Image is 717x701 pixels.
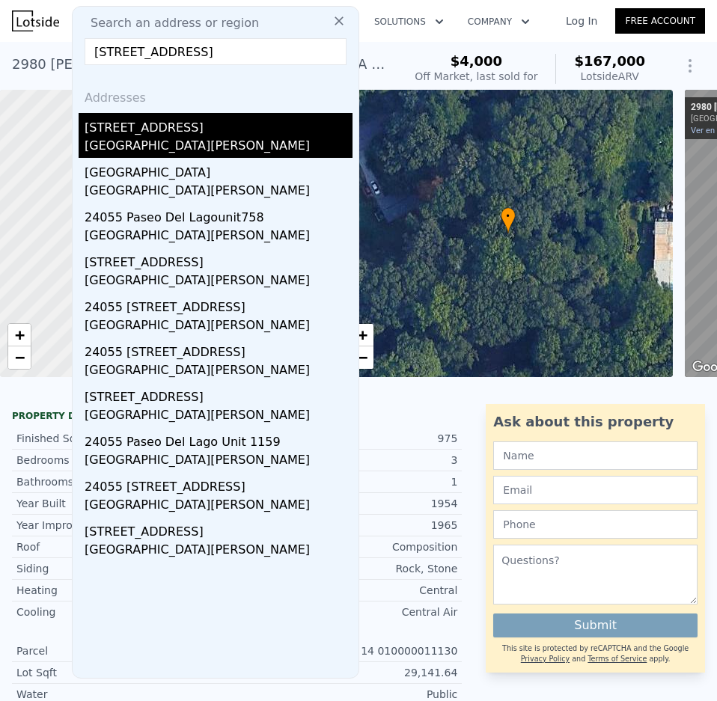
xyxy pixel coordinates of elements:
[8,346,31,369] a: Zoom out
[501,207,516,233] div: •
[85,203,353,227] div: 24055 Paseo Del Lagounit758
[588,655,647,663] a: Terms of Service
[85,406,353,427] div: [GEOGRAPHIC_DATA][PERSON_NAME]
[16,604,237,619] div: Cooling
[493,613,698,637] button: Submit
[79,14,259,32] span: Search an address or region
[574,69,645,84] div: Lotside ARV
[85,337,353,361] div: 24055 [STREET_ADDRESS]
[456,8,542,35] button: Company
[15,325,25,344] span: +
[615,8,705,34] a: Free Account
[16,496,237,511] div: Year Built
[16,539,237,554] div: Roof
[85,451,353,472] div: [GEOGRAPHIC_DATA][PERSON_NAME]
[85,316,353,337] div: [GEOGRAPHIC_DATA][PERSON_NAME]
[548,13,615,28] a: Log In
[15,348,25,367] span: −
[16,561,237,576] div: Siding
[16,665,237,680] div: Lot Sqft
[493,441,698,470] input: Name
[16,431,237,446] div: Finished Sqft
[351,346,373,369] a: Zoom out
[12,54,391,75] div: 2980 [PERSON_NAME] SW , [GEOGRAPHIC_DATA] , GA 30315
[85,113,353,137] div: [STREET_ADDRESS]
[493,476,698,504] input: Email
[12,10,59,31] img: Lotside
[16,453,237,468] div: Bedrooms
[85,272,353,293] div: [GEOGRAPHIC_DATA][PERSON_NAME]
[521,655,570,663] a: Privacy Policy
[574,53,645,69] span: $167,000
[8,324,31,346] a: Zoom in
[501,209,516,223] span: •
[85,182,353,203] div: [GEOGRAPHIC_DATA][PERSON_NAME]
[85,158,353,182] div: [GEOGRAPHIC_DATA]
[85,248,353,272] div: [STREET_ADDRESS]
[362,8,456,35] button: Solutions
[675,51,705,81] button: Show Options
[357,325,367,344] span: +
[85,541,353,562] div: [GEOGRAPHIC_DATA][PERSON_NAME]
[451,53,502,69] span: $4,000
[85,137,353,158] div: [GEOGRAPHIC_DATA][PERSON_NAME]
[415,69,537,84] div: Off Market, last sold for
[85,382,353,406] div: [STREET_ADDRESS]
[85,496,353,517] div: [GEOGRAPHIC_DATA][PERSON_NAME]
[12,410,462,422] div: Property details
[16,518,237,533] div: Year Improved
[357,348,367,367] span: −
[493,411,698,432] div: Ask about this property
[351,324,373,346] a: Zoom in
[85,227,353,248] div: [GEOGRAPHIC_DATA][PERSON_NAME]
[16,474,237,489] div: Bathrooms
[16,643,237,658] div: Parcel
[85,472,353,496] div: 24055 [STREET_ADDRESS]
[85,361,353,382] div: [GEOGRAPHIC_DATA][PERSON_NAME]
[85,293,353,316] div: 24055 [STREET_ADDRESS]
[493,510,698,539] input: Phone
[79,77,353,113] div: Addresses
[493,643,698,665] div: This site is protected by reCAPTCHA and the Google and apply.
[16,583,237,598] div: Heating
[85,38,347,65] input: Enter an address, city, region, neighborhood or zip code
[85,427,353,451] div: 24055 Paseo Del Lago Unit 1159
[85,517,353,541] div: [STREET_ADDRESS]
